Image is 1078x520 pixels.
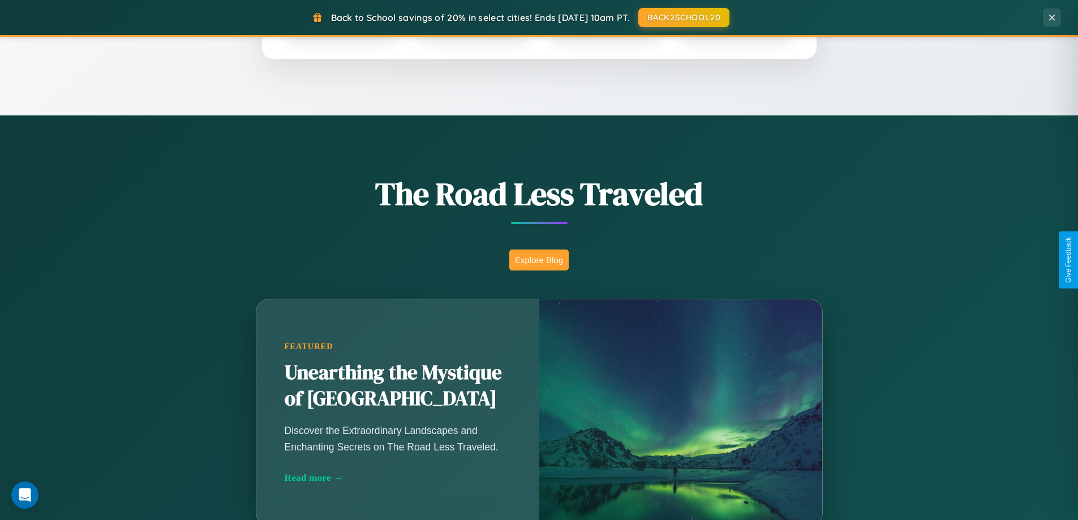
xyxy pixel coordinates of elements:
[285,342,511,351] div: Featured
[285,423,511,454] p: Discover the Extraordinary Landscapes and Enchanting Secrets on The Road Less Traveled.
[285,472,511,484] div: Read more →
[285,360,511,412] h2: Unearthing the Mystique of [GEOGRAPHIC_DATA]
[331,12,630,23] span: Back to School savings of 20% in select cities! Ends [DATE] 10am PT.
[509,250,569,270] button: Explore Blog
[11,482,38,509] div: Open Intercom Messenger
[638,8,729,27] button: BACK2SCHOOL20
[200,172,879,216] h1: The Road Less Traveled
[1064,237,1072,283] div: Give Feedback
